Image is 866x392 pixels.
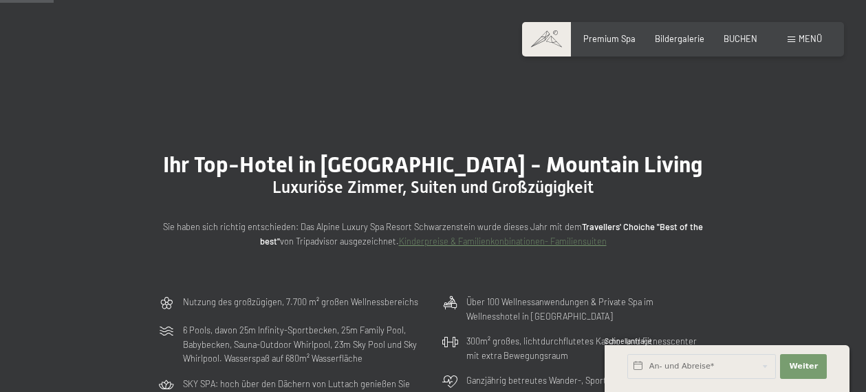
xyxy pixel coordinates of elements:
p: Über 100 Wellnessanwendungen & Private Spa im Wellnesshotel in [GEOGRAPHIC_DATA] [466,295,708,323]
span: Ihr Top-Hotel in [GEOGRAPHIC_DATA] - Mountain Living [163,152,703,178]
button: Weiter [780,354,827,379]
span: Schnellanfrage [605,337,652,345]
p: Ganzjährig betreutes Wander-, Sport- und Vitalprogramm [466,373,686,387]
span: Menü [799,33,822,44]
p: 300m² großes, lichtdurchflutetes Kardio- und Fitnesscenter mit extra Bewegungsraum [466,334,708,362]
strong: Travellers' Choiche "Best of the best" [260,221,704,246]
span: Weiter [789,361,818,372]
span: Luxuriöse Zimmer, Suiten und Großzügigkeit [272,178,594,197]
a: Kinderpreise & Familienkonbinationen- Familiensuiten [399,236,607,247]
a: BUCHEN [724,33,757,44]
p: Nutzung des großzügigen, 7.700 m² großen Wellnessbereichs [183,295,418,309]
p: Sie haben sich richtig entschieden: Das Alpine Luxury Spa Resort Schwarzenstein wurde dieses Jahr... [158,220,708,248]
p: 6 Pools, davon 25m Infinity-Sportbecken, 25m Family Pool, Babybecken, Sauna-Outdoor Whirlpool, 23... [183,323,425,365]
a: Premium Spa [583,33,636,44]
a: Bildergalerie [655,33,704,44]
